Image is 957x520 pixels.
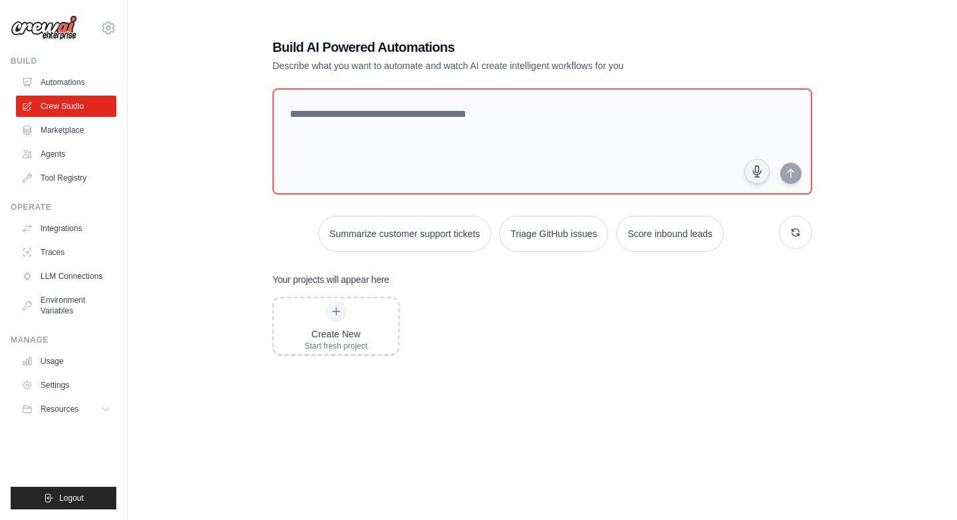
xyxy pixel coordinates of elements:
[744,159,770,184] button: Click to speak your automation idea
[16,143,116,165] a: Agents
[16,218,116,239] a: Integrations
[616,216,724,252] button: Score inbound leads
[272,273,389,286] h3: Your projects will appear here
[11,202,116,213] div: Operate
[16,290,116,321] a: Environment Variables
[304,327,368,341] div: Create New
[11,487,116,509] button: Logout
[11,56,116,66] div: Build
[59,493,84,503] span: Logout
[11,335,116,345] div: Manage
[16,167,116,189] a: Tool Registry
[499,216,608,252] button: Triage GitHub issues
[272,59,719,72] p: Describe what you want to automate and watch AI create intelligent workflows for you
[272,38,719,56] h1: Build AI Powered Automations
[779,216,812,249] button: Get new suggestions
[41,404,78,414] span: Resources
[16,120,116,141] a: Marketplace
[304,341,368,351] div: Start fresh project
[891,456,957,520] iframe: Chat Widget
[16,266,116,287] a: LLM Connections
[16,375,116,396] a: Settings
[16,96,116,117] a: Crew Studio
[16,72,116,93] a: Automations
[318,216,491,252] button: Summarize customer support tickets
[16,242,116,263] a: Traces
[11,15,77,41] img: Logo
[16,398,116,420] button: Resources
[16,351,116,372] a: Usage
